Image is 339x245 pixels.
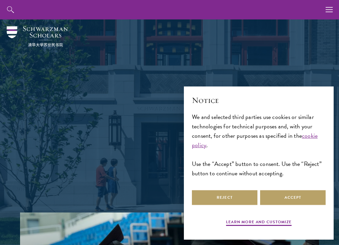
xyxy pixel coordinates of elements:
button: Accept [260,190,326,205]
button: Learn more and customize [226,219,292,227]
button: Reject [192,190,257,205]
img: Schwarzman Scholars [7,26,68,47]
a: cookie policy [192,131,318,149]
div: We and selected third parties use cookies or similar technologies for technical purposes and, wit... [192,112,326,178]
h2: Notice [192,95,326,106]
